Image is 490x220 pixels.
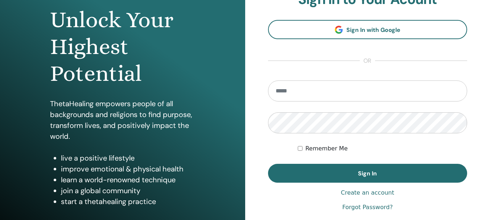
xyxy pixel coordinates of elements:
label: Remember Me [305,144,348,153]
a: Create an account [341,188,394,197]
button: Sign In [268,164,468,183]
h1: Unlock Your Highest Potential [50,7,195,87]
li: learn a world-renowned technique [61,174,195,185]
span: or [360,57,375,65]
li: join a global community [61,185,195,196]
span: Sign In with Google [346,26,400,34]
li: improve emotional & physical health [61,163,195,174]
li: live a positive lifestyle [61,153,195,163]
p: ThetaHealing empowers people of all backgrounds and religions to find purpose, transform lives, a... [50,98,195,142]
div: Keep me authenticated indefinitely or until I manually logout [298,144,467,153]
li: start a thetahealing practice [61,196,195,207]
a: Forgot Password? [342,203,393,212]
a: Sign In with Google [268,20,468,39]
span: Sign In [358,170,377,177]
